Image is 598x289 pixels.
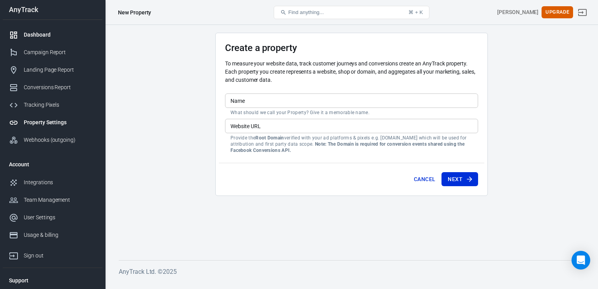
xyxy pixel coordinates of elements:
a: Team Management [3,191,102,209]
a: Integrations [3,174,102,191]
a: Dashboard [3,26,102,44]
div: Property Settings [24,118,96,127]
p: What should we call your Property? Give it a memorable name. [230,109,473,116]
a: Property Settings [3,114,102,131]
div: User Settings [24,213,96,222]
a: Landing Page Report [3,61,102,79]
a: Sign out [573,3,592,22]
div: Webhooks (outgoing) [24,136,96,144]
a: Sign out [3,244,102,264]
div: Campaign Report [24,48,96,56]
button: Find anything...⌘ + K [274,6,429,19]
h6: AnyTrack Ltd. © 2025 [119,267,584,277]
div: Tracking Pixels [24,101,96,109]
button: Upgrade [542,6,573,18]
a: Campaign Report [3,44,102,61]
div: Account id: hA7uODq9 [497,8,538,16]
p: To measure your website data, track customer journeys and conversions create an AnyTrack property... [225,60,478,84]
button: Cancel [411,172,438,187]
a: User Settings [3,209,102,226]
div: Dashboard [24,31,96,39]
div: Landing Page Report [24,66,96,74]
div: Sign out [24,252,96,260]
strong: Note: The Domain is required for conversion events shared using the Facebook Conversions API. [230,141,464,153]
div: Open Intercom Messenger [572,251,590,270]
h3: Create a property [225,42,478,53]
p: Provide the verified with your ad platforms & pixels e.g. [DOMAIN_NAME] which will be used for at... [230,135,473,153]
div: Usage & billing [24,231,96,239]
strong: Root Domain [255,135,284,141]
input: example.com [225,119,478,133]
span: Find anything... [288,9,324,15]
div: Team Management [24,196,96,204]
div: ⌘ + K [408,9,423,15]
div: Integrations [24,178,96,187]
input: Your Website Name [225,93,478,108]
a: Usage & billing [3,226,102,244]
a: Webhooks (outgoing) [3,131,102,149]
div: Conversions Report [24,83,96,92]
button: Next [441,172,478,187]
div: AnyTrack [3,6,102,13]
div: New Property [118,9,151,16]
a: Conversions Report [3,79,102,96]
li: Account [3,155,102,174]
a: Tracking Pixels [3,96,102,114]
